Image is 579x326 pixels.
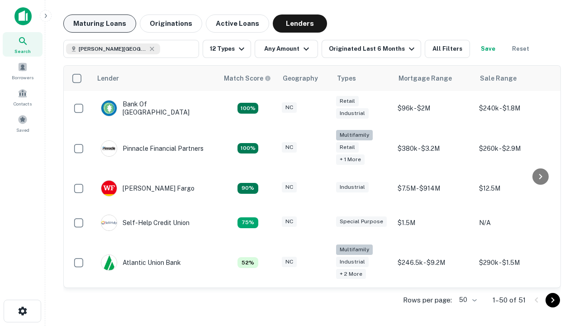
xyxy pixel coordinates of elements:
[79,45,147,53] span: [PERSON_NAME][GEOGRAPHIC_DATA], [GEOGRAPHIC_DATA]
[12,74,33,81] span: Borrowers
[101,140,204,157] div: Pinnacle Financial Partners
[237,183,258,194] div: Matching Properties: 12, hasApolloMatch: undefined
[506,40,535,58] button: Reset
[63,14,136,33] button: Maturing Loans
[546,293,560,307] button: Go to next page
[237,217,258,228] div: Matching Properties: 10, hasApolloMatch: undefined
[336,142,359,153] div: Retail
[101,255,117,270] img: picture
[336,130,373,140] div: Multifamily
[425,40,470,58] button: All Filters
[3,58,43,83] a: Borrowers
[224,73,269,83] h6: Match Score
[237,257,258,268] div: Matching Properties: 7, hasApolloMatch: undefined
[14,100,32,107] span: Contacts
[282,102,297,113] div: NC
[336,154,365,165] div: + 1 more
[393,206,475,240] td: $1.5M
[203,40,251,58] button: 12 Types
[282,216,297,227] div: NC
[336,96,359,106] div: Retail
[140,14,202,33] button: Originations
[336,108,369,119] div: Industrial
[101,101,117,116] img: picture
[336,216,387,227] div: Special Purpose
[101,215,117,230] img: picture
[101,215,190,231] div: Self-help Credit Union
[101,181,117,196] img: picture
[283,73,318,84] div: Geography
[273,14,327,33] button: Lenders
[224,73,271,83] div: Capitalize uses an advanced AI algorithm to match your search with the best lender. The match sco...
[101,254,181,271] div: Atlantic Union Bank
[336,257,369,267] div: Industrial
[399,73,452,84] div: Mortgage Range
[337,73,356,84] div: Types
[332,66,393,91] th: Types
[237,103,258,114] div: Matching Properties: 14, hasApolloMatch: undefined
[393,66,475,91] th: Mortgage Range
[493,295,526,306] p: 1–50 of 51
[480,73,517,84] div: Sale Range
[322,40,421,58] button: Originated Last 6 Months
[329,43,417,54] div: Originated Last 6 Months
[97,73,119,84] div: Lender
[393,91,475,125] td: $96k - $2M
[14,7,32,25] img: capitalize-icon.png
[282,182,297,192] div: NC
[101,141,117,156] img: picture
[403,295,452,306] p: Rows per page:
[456,293,478,307] div: 50
[393,125,475,171] td: $380k - $3.2M
[474,40,503,58] button: Save your search to get updates of matches that match your search criteria.
[534,254,579,297] iframe: Chat Widget
[16,126,29,134] span: Saved
[101,100,209,116] div: Bank Of [GEOGRAPHIC_DATA]
[206,14,269,33] button: Active Loans
[475,240,556,286] td: $290k - $1.5M
[475,66,556,91] th: Sale Range
[3,32,43,57] a: Search
[3,85,43,109] a: Contacts
[475,171,556,206] td: $12.5M
[282,257,297,267] div: NC
[92,66,218,91] th: Lender
[101,180,195,197] div: [PERSON_NAME] Fargo
[255,40,318,58] button: Any Amount
[475,125,556,171] td: $260k - $2.9M
[393,240,475,286] td: $246.5k - $9.2M
[218,66,277,91] th: Capitalize uses an advanced AI algorithm to match your search with the best lender. The match sco...
[336,269,366,279] div: + 2 more
[475,91,556,125] td: $240k - $1.8M
[237,143,258,154] div: Matching Properties: 24, hasApolloMatch: undefined
[336,244,373,255] div: Multifamily
[475,206,556,240] td: N/A
[3,111,43,135] a: Saved
[277,66,332,91] th: Geography
[336,182,369,192] div: Industrial
[282,142,297,153] div: NC
[14,48,31,55] span: Search
[393,171,475,206] td: $7.5M - $914M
